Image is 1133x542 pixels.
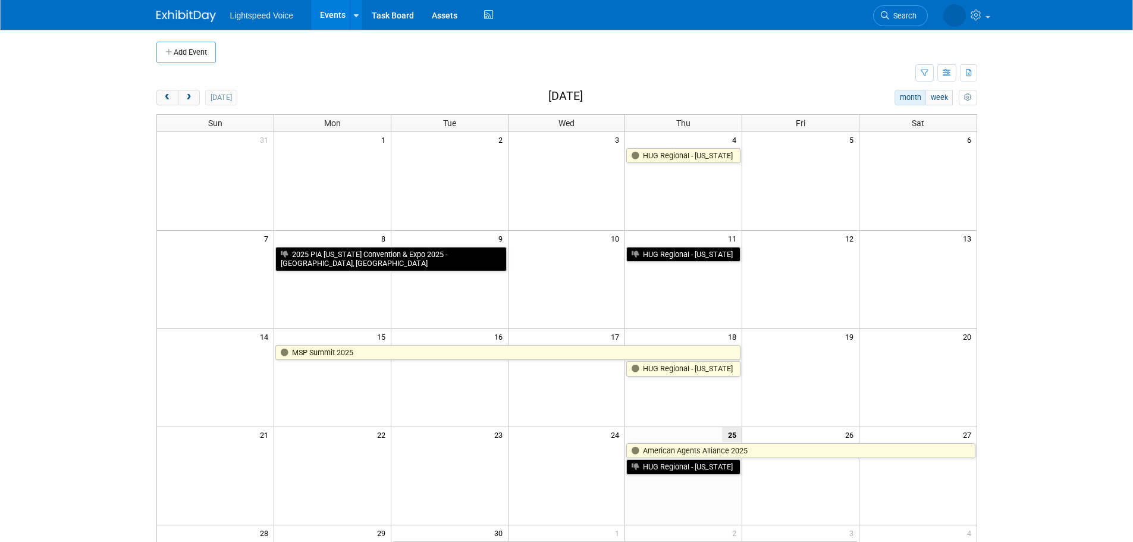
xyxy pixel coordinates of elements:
[493,427,508,442] span: 23
[925,90,953,105] button: week
[848,525,859,540] span: 3
[156,10,216,22] img: ExhibitDay
[962,427,977,442] span: 27
[676,118,691,128] span: Thu
[731,525,742,540] span: 2
[731,132,742,147] span: 4
[966,132,977,147] span: 6
[275,247,507,271] a: 2025 PIA [US_STATE] Convention & Expo 2025 - [GEOGRAPHIC_DATA], [GEOGRAPHIC_DATA]
[324,118,341,128] span: Mon
[548,90,583,103] h2: [DATE]
[376,427,391,442] span: 22
[626,443,975,459] a: American Agents Alliance 2025
[796,118,805,128] span: Fri
[275,345,740,361] a: MSP Summit 2025
[964,94,972,102] i: Personalize Calendar
[380,231,391,246] span: 8
[497,132,508,147] span: 2
[722,427,742,442] span: 25
[259,132,274,147] span: 31
[497,231,508,246] span: 9
[259,525,274,540] span: 28
[380,132,391,147] span: 1
[443,118,456,128] span: Tue
[208,118,222,128] span: Sun
[178,90,200,105] button: next
[558,118,575,128] span: Wed
[156,42,216,63] button: Add Event
[626,459,740,475] a: HUG Regional - [US_STATE]
[844,427,859,442] span: 26
[727,231,742,246] span: 11
[610,427,624,442] span: 24
[895,90,926,105] button: month
[626,361,740,377] a: HUG Regional - [US_STATE]
[614,132,624,147] span: 3
[156,90,178,105] button: prev
[962,231,977,246] span: 13
[873,5,928,26] a: Search
[610,329,624,344] span: 17
[962,329,977,344] span: 20
[493,525,508,540] span: 30
[966,525,977,540] span: 4
[259,329,274,344] span: 14
[205,90,237,105] button: [DATE]
[614,525,624,540] span: 1
[376,329,391,344] span: 15
[230,11,294,20] span: Lightspeed Voice
[848,132,859,147] span: 5
[626,247,740,262] a: HUG Regional - [US_STATE]
[959,90,977,105] button: myCustomButton
[626,148,740,164] a: HUG Regional - [US_STATE]
[493,329,508,344] span: 16
[376,525,391,540] span: 29
[263,231,274,246] span: 7
[889,11,917,20] span: Search
[844,231,859,246] span: 12
[259,427,274,442] span: 21
[844,329,859,344] span: 19
[727,329,742,344] span: 18
[943,4,966,27] img: Alexis Snowbarger
[912,118,924,128] span: Sat
[610,231,624,246] span: 10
